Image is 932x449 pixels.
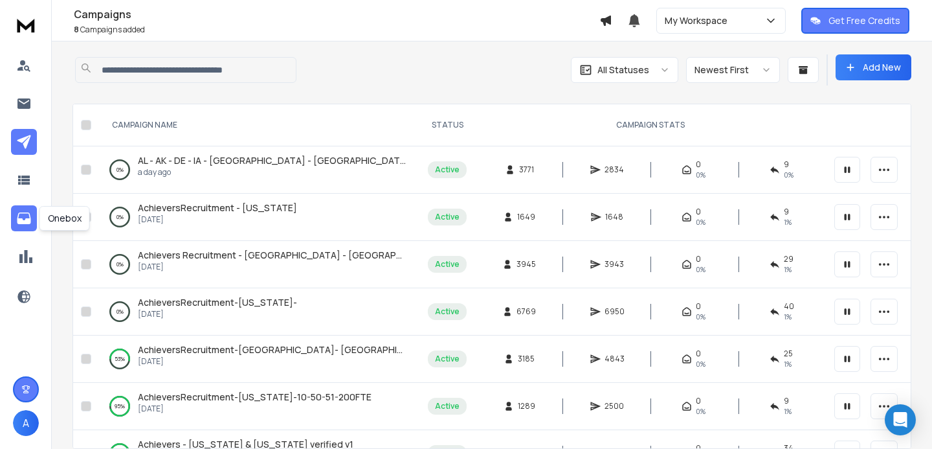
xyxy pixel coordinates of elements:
button: A [13,410,39,436]
a: Achievers Recruitment - [GEOGRAPHIC_DATA] - [GEOGRAPHIC_DATA] - [GEOGRAPHIC_DATA] - [GEOGRAPHIC_D... [138,249,407,262]
span: 1 % [784,217,792,227]
span: 0 [696,301,701,312]
div: Active [435,212,460,222]
span: 0 [696,254,701,264]
p: 95 % [115,400,125,413]
a: AL - AK - DE - IA - [GEOGRAPHIC_DATA] - [GEOGRAPHIC_DATA] - ME- [GEOGRAPHIC_DATA] - [GEOGRAPHIC_D... [138,154,407,167]
button: Add New [836,54,911,80]
span: 9 [784,396,789,406]
p: [DATE] [138,262,407,272]
span: 0 [696,349,701,359]
span: 0% [696,264,705,275]
p: [DATE] [138,404,372,414]
span: 3945 [516,259,536,270]
span: AchieversRecruitment-[US_STATE]- [138,296,297,308]
span: Achievers Recruitment - [GEOGRAPHIC_DATA] - [GEOGRAPHIC_DATA] - [GEOGRAPHIC_DATA] - [GEOGRAPHIC_D... [138,249,653,261]
img: logo [13,13,39,37]
span: 1 % [784,264,792,275]
p: Campaigns added [74,25,599,35]
button: Newest First [686,57,780,83]
span: 1 % [784,359,792,369]
p: Get Free Credits [828,14,900,27]
span: 1 % [784,312,792,322]
span: 0% [696,312,705,322]
span: 1 % [784,406,792,417]
span: AL - AK - DE - IA - [GEOGRAPHIC_DATA] - [GEOGRAPHIC_DATA] - ME- [GEOGRAPHIC_DATA] - [GEOGRAPHIC_D... [138,154,743,167]
p: [DATE] [138,356,407,367]
div: Active [435,306,460,317]
span: 25 [784,349,793,359]
p: [DATE] [138,214,297,225]
span: 0 % [784,170,793,180]
span: AchieversRecruitment-[GEOGRAPHIC_DATA]- [GEOGRAPHIC_DATA]- [138,343,441,356]
span: 2500 [605,401,624,411]
div: Active [435,354,460,364]
span: 40 [784,301,794,312]
span: 0% [696,217,705,227]
span: 8 [74,24,79,35]
p: a day ago [138,167,407,178]
p: 53 % [115,352,125,365]
span: 2834 [605,165,624,175]
a: AchieversRecruitment - [US_STATE] [138,201,297,214]
td: 0%Achievers Recruitment - [GEOGRAPHIC_DATA] - [GEOGRAPHIC_DATA] - [GEOGRAPHIC_DATA] - [GEOGRAPHIC... [96,241,420,288]
span: 3185 [518,354,535,364]
span: 6950 [605,306,625,317]
div: Active [435,401,460,411]
a: AchieversRecruitment-[US_STATE]-10-50-51-200FTE [138,391,372,404]
span: 0 [696,396,701,406]
span: 0 [696,207,701,217]
span: 3943 [605,259,624,270]
span: 3771 [519,165,534,175]
span: 6769 [516,306,536,317]
td: 53%AchieversRecruitment-[GEOGRAPHIC_DATA]- [GEOGRAPHIC_DATA]-[DATE] [96,336,420,383]
span: 29 [784,254,793,264]
span: 4843 [605,354,625,364]
span: 1648 [605,212,623,222]
span: 0% [696,406,705,417]
span: 9 [784,159,789,170]
td: 95%AchieversRecruitment-[US_STATE]-10-50-51-200FTE[DATE] [96,383,420,430]
button: Get Free Credits [801,8,909,34]
a: AchieversRecruitment-[GEOGRAPHIC_DATA]- [GEOGRAPHIC_DATA]- [138,343,407,356]
p: 0 % [116,305,124,318]
p: My Workspace [665,14,733,27]
span: 0 [696,159,701,170]
div: Active [435,259,460,270]
p: 0 % [116,211,124,224]
a: AchieversRecruitment-[US_STATE]- [138,296,297,309]
th: CAMPAIGN STATS [474,104,827,146]
span: 1289 [518,401,535,411]
td: 0%AchieversRecruitment - [US_STATE][DATE] [96,194,420,241]
th: STATUS [420,104,474,146]
td: 0%AchieversRecruitment-[US_STATE]-[DATE] [96,288,420,336]
h1: Campaigns [74,6,599,22]
span: 9 [784,207,789,217]
p: 0 % [116,163,124,176]
p: 0 % [116,258,124,271]
td: 0%AL - AK - DE - IA - [GEOGRAPHIC_DATA] - [GEOGRAPHIC_DATA] - ME- [GEOGRAPHIC_DATA] - [GEOGRAPHIC... [96,146,420,194]
div: Open Intercom Messenger [885,404,916,435]
p: All Statuses [597,63,649,76]
span: 0% [696,359,705,369]
p: [DATE] [138,309,297,319]
span: 0% [696,170,705,180]
div: Onebox [39,206,90,231]
div: Active [435,165,460,175]
th: CAMPAIGN NAME [96,104,420,146]
span: 1649 [517,212,535,222]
